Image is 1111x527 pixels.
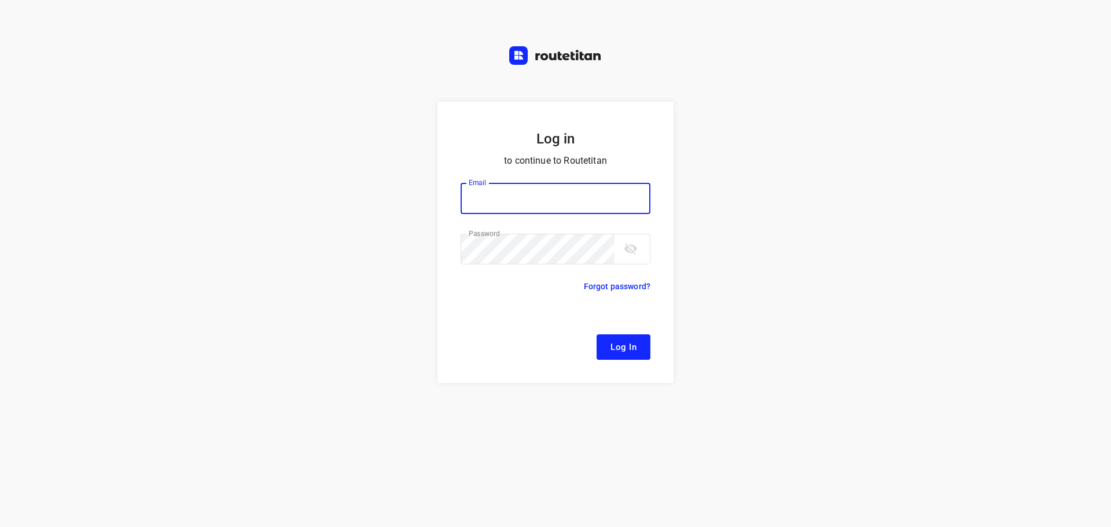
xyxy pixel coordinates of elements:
p: Forgot password? [584,279,650,293]
button: Log In [597,334,650,360]
p: to continue to Routetitan [461,153,650,169]
span: Log In [610,340,637,355]
img: Routetitan [509,46,602,65]
h5: Log in [461,130,650,148]
button: toggle password visibility [619,237,642,260]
